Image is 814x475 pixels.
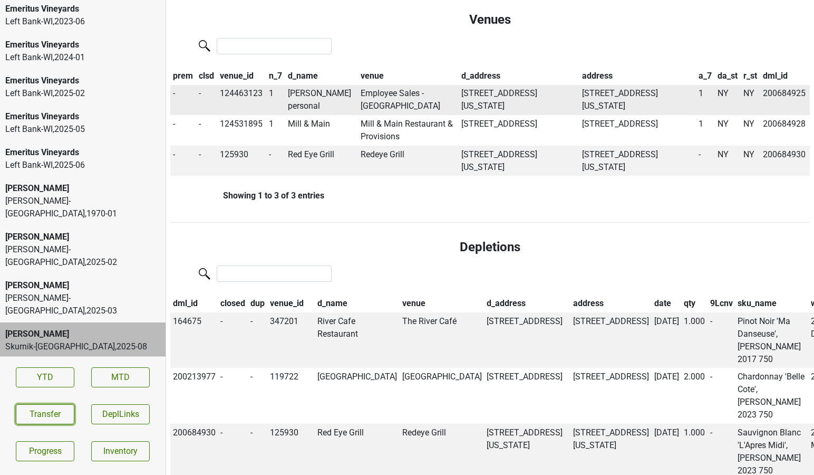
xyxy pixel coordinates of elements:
[696,115,715,146] td: 1
[5,243,160,269] div: [PERSON_NAME]-[GEOGRAPHIC_DATA] , 2025 - 02
[217,85,267,116] td: 124463123
[267,294,315,312] th: venue_id: activate to sort column ascending
[5,195,160,220] div: [PERSON_NAME]-[GEOGRAPHIC_DATA] , 1970 - 01
[760,115,810,146] td: 200684928
[218,312,248,368] td: -
[91,441,150,461] a: Inventory
[459,115,579,146] td: [STREET_ADDRESS]
[579,85,696,116] td: [STREET_ADDRESS][US_STATE]
[248,294,267,312] th: dup: activate to sort column ascending
[196,67,217,85] th: clsd: activate to sort column ascending
[5,51,160,64] div: Left Bank-WI , 2024 - 01
[570,368,652,424] td: [STREET_ADDRESS]
[5,110,160,123] div: Emeritus Vineyards
[170,191,324,201] div: Showing 1 to 3 of 3 entries
[217,67,267,85] th: venue_id: activate to sort column ascending
[248,312,267,368] td: -
[760,85,810,116] td: 200684925
[459,85,579,116] td: [STREET_ADDRESS][US_STATE]
[681,368,708,424] td: 2.000
[5,292,160,317] div: [PERSON_NAME]-[GEOGRAPHIC_DATA] , 2025 - 03
[358,146,459,176] td: Redeye Grill
[315,294,400,312] th: d_name: activate to sort column ascending
[5,74,160,87] div: Emeritus Vineyards
[681,312,708,368] td: 1.000
[91,404,150,424] button: DeplLinks
[285,146,358,176] td: Red Eye Grill
[484,368,571,424] td: [STREET_ADDRESS]
[267,85,286,116] td: 1
[16,404,74,424] button: Transfer
[760,67,810,85] th: dml_id: activate to sort column ascending
[735,368,809,424] td: Chardonnay 'Belle Cote', [PERSON_NAME] 2023 750
[196,115,217,146] td: -
[5,15,160,28] div: Left Bank-WI , 2023 - 06
[715,67,741,85] th: da_st: activate to sort column ascending
[400,294,484,312] th: venue: activate to sort column ascending
[570,312,652,368] td: [STREET_ADDRESS]
[170,85,196,116] td: -
[5,328,160,340] div: [PERSON_NAME]
[315,312,400,368] td: River Cafe Restaurant
[170,146,196,176] td: -
[5,340,160,353] div: Skurnik-[GEOGRAPHIC_DATA] , 2025 - 08
[741,67,761,85] th: r_st: activate to sort column ascending
[760,146,810,176] td: 200684930
[708,368,735,424] td: -
[217,146,267,176] td: 125930
[248,368,267,424] td: -
[715,115,741,146] td: NY
[196,85,217,116] td: -
[5,123,160,136] div: Left Bank-WI , 2025 - 05
[5,182,160,195] div: [PERSON_NAME]
[5,3,160,15] div: Emeritus Vineyards
[579,67,696,85] th: address: activate to sort column ascending
[170,368,218,424] td: 200213977
[459,67,579,85] th: d_address: activate to sort column ascending
[285,85,358,116] td: [PERSON_NAME] personal
[170,312,218,368] td: 164675
[267,146,286,176] td: -
[652,294,682,312] th: date: activate to sort column ascending
[91,367,150,387] a: MTD
[681,294,708,312] th: qty: activate to sort column ascending
[579,115,696,146] td: [STREET_ADDRESS]
[170,115,196,146] td: -
[358,85,459,116] td: Employee Sales - [GEOGRAPHIC_DATA]
[459,146,579,176] td: [STREET_ADDRESS][US_STATE]
[570,294,652,312] th: address: activate to sort column ascending
[741,115,761,146] td: NY
[735,312,809,368] td: Pinot Noir 'Ma Danseuse', [PERSON_NAME] 2017 750
[358,115,459,146] td: Mill & Main Restaurant & Provisions
[285,115,358,146] td: Mill & Main
[16,441,74,461] a: Progress
[217,115,267,146] td: 124531895
[715,85,741,116] td: NY
[708,312,735,368] td: -
[735,294,809,312] th: sku_name: activate to sort column ascending
[696,146,715,176] td: -
[400,368,484,424] td: [GEOGRAPHIC_DATA]
[696,85,715,116] td: 1
[741,85,761,116] td: NY
[579,146,696,176] td: [STREET_ADDRESS][US_STATE]
[400,312,484,368] td: The River Café
[652,368,682,424] td: [DATE]
[285,67,358,85] th: d_name: activate to sort column ascending
[652,312,682,368] td: [DATE]
[196,146,217,176] td: -
[267,312,315,368] td: 347201
[5,39,160,51] div: Emeritus Vineyards
[5,231,160,243] div: [PERSON_NAME]
[484,312,571,368] td: [STREET_ADDRESS]
[708,294,735,312] th: 9Lcnv: activate to sort column ascending
[179,240,801,255] h4: Depletions
[218,294,248,312] th: closed: activate to sort column ascending
[696,67,715,85] th: a_7: activate to sort column ascending
[5,279,160,292] div: [PERSON_NAME]
[267,368,315,424] td: 119722
[170,67,196,85] th: prem: activate to sort column descending
[484,294,571,312] th: d_address: activate to sort column ascending
[741,146,761,176] td: NY
[5,87,160,100] div: Left Bank-WI , 2025 - 02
